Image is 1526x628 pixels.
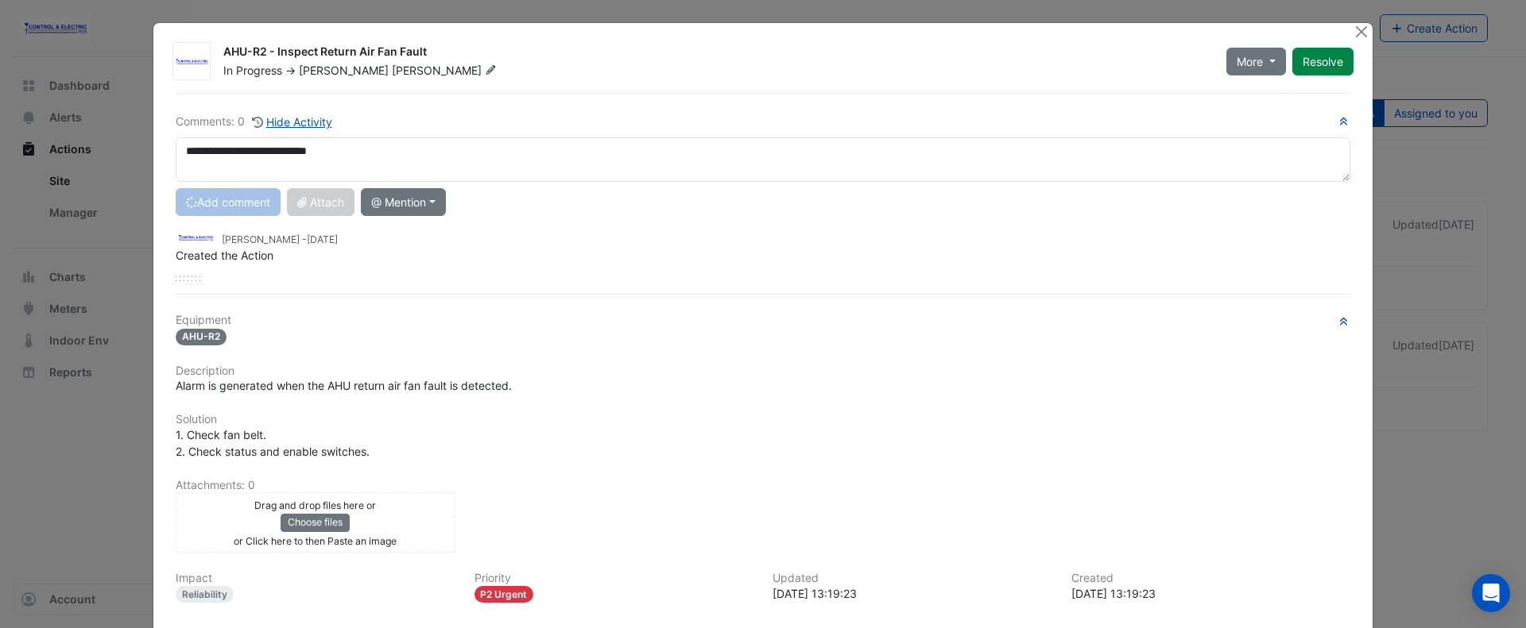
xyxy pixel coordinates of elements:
[1226,48,1286,75] button: More
[176,479,1350,492] h6: Attachments: 0
[234,535,397,547] small: or Click here to then Paste an image
[1071,572,1351,585] h6: Created
[176,428,370,458] span: 1. Check fan belt. 2. Check status and enable switches.
[176,249,273,262] span: Created the Action
[176,572,455,585] h6: Impact
[773,585,1052,602] div: [DATE] 13:19:23
[176,229,215,247] img: Control & Electric
[176,329,227,345] span: AHU-R2
[222,233,338,247] small: [PERSON_NAME] -
[1237,53,1263,70] span: More
[474,572,754,585] h6: Priority
[1353,23,1369,40] button: Close
[281,514,350,531] button: Choose files
[474,586,534,603] div: P2 Urgent
[223,44,1207,63] div: AHU-R2 - Inspect Return Air Fan Fault
[176,314,1350,327] h6: Equipment
[299,64,389,77] span: [PERSON_NAME]
[223,64,282,77] span: In Progress
[254,499,376,511] small: Drag and drop files here or
[392,63,500,79] span: [PERSON_NAME]
[176,113,333,131] div: Comments: 0
[173,54,210,70] img: Control & Electric
[176,586,234,603] div: Reliability
[1292,48,1354,75] button: Resolve
[307,233,338,245] span: 2025-08-25 13:19:23
[773,572,1052,585] h6: Updated
[285,64,296,77] span: ->
[176,413,1350,426] h6: Solution
[361,188,446,216] button: @ Mention
[1071,585,1351,602] div: [DATE] 13:19:23
[251,113,333,131] button: Hide Activity
[1472,574,1510,612] div: Open Intercom Messenger
[176,364,1350,378] h6: Description
[176,379,512,392] span: Alarm is generated when the AHU return air fan fault is detected.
